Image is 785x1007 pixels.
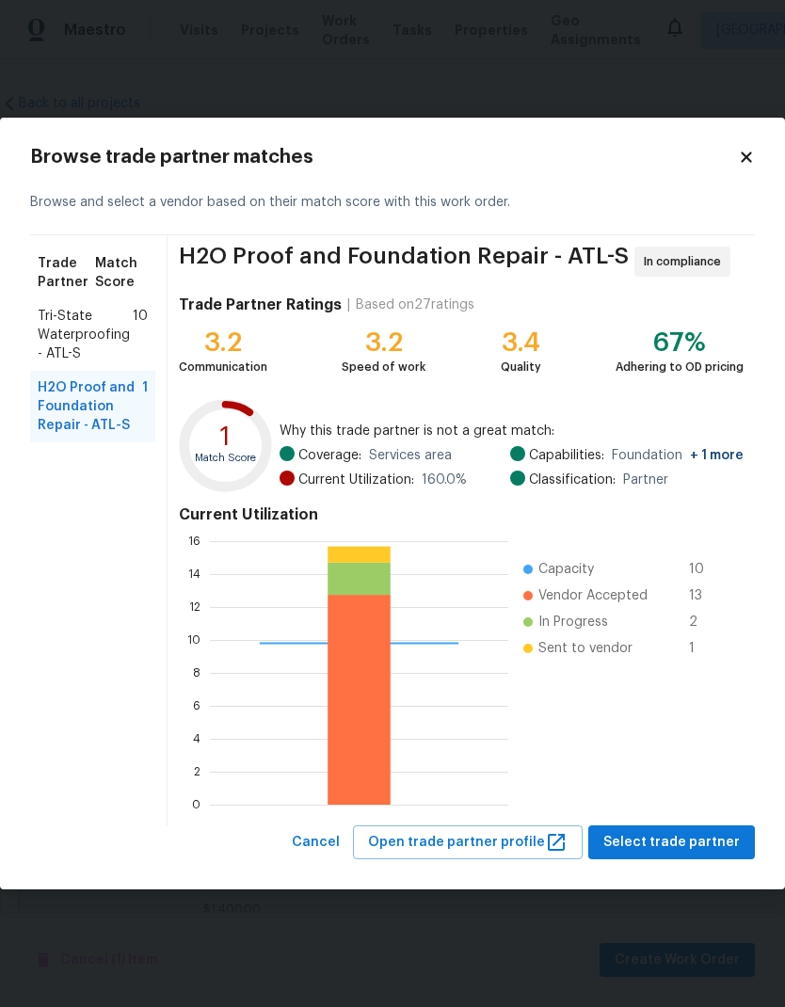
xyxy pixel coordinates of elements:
span: H2O Proof and Foundation Repair - ATL-S [179,247,629,277]
span: 10 [689,560,719,579]
div: Browse and select a vendor based on their match score with this work order. [30,170,755,235]
text: Match Score [195,453,256,463]
span: Cancel [292,831,340,855]
h2: Browse trade partner matches [30,148,738,167]
text: 10 [187,633,200,645]
div: 3.2 [179,333,267,352]
span: Tri-State Waterproofing - ATL-S [38,307,133,363]
span: Classification: [529,471,616,489]
span: Coverage: [298,446,361,465]
span: Why this trade partner is not a great match: [280,422,744,440]
div: 67% [616,333,744,352]
text: 14 [188,567,200,579]
span: Open trade partner profile [368,831,568,855]
span: 1 [142,378,148,435]
text: 0 [192,798,200,809]
span: Sent to vendor [538,639,633,658]
text: 16 [188,535,200,546]
div: Quality [501,358,541,376]
h4: Trade Partner Ratings [179,296,342,314]
span: Foundation [612,446,744,465]
span: + 1 more [690,449,744,462]
span: In compliance [644,252,729,271]
text: 2 [194,765,200,776]
span: 13 [689,586,719,605]
h4: Current Utilization [179,505,744,524]
button: Select trade partner [588,825,755,860]
div: Based on 27 ratings [356,296,474,314]
div: Adhering to OD pricing [616,358,744,376]
button: Cancel [284,825,347,860]
span: 1 [689,639,719,658]
span: Vendor Accepted [538,586,648,605]
span: Capacity [538,560,594,579]
span: Current Utilization: [298,471,414,489]
span: Partner [623,471,668,489]
text: 6 [193,699,200,711]
span: Select trade partner [603,831,740,855]
span: Services area [369,446,452,465]
div: 3.4 [501,333,541,352]
div: | [342,296,356,314]
button: Open trade partner profile [353,825,583,860]
span: H2O Proof and Foundation Repair - ATL-S [38,378,142,435]
div: Speed of work [342,358,425,376]
text: 4 [193,732,200,743]
text: 12 [189,600,200,612]
span: Capabilities: [529,446,604,465]
span: Trade Partner [38,254,95,292]
span: In Progress [538,613,608,631]
div: Communication [179,358,267,376]
text: 8 [193,666,200,678]
span: 10 [133,307,148,363]
span: 2 [689,613,719,631]
div: 3.2 [342,333,425,352]
span: Match Score [95,254,148,292]
span: 160.0 % [422,471,467,489]
text: 1 [220,424,231,450]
